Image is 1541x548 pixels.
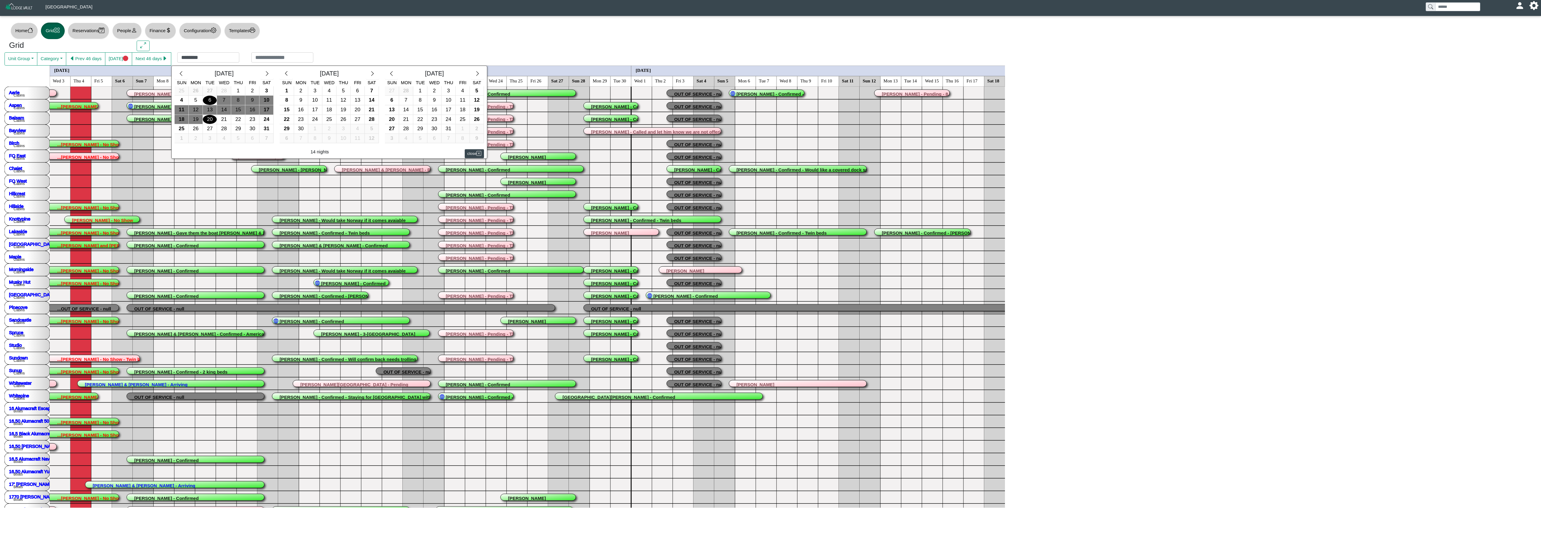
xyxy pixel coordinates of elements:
button: 28 [399,86,413,96]
button: 2 [294,86,308,96]
svg: chevron right [264,71,270,76]
button: 2 [470,124,484,134]
button: 22 [280,115,294,125]
div: 23 [294,115,308,124]
div: 24 [442,115,455,124]
button: 27 [351,115,365,125]
button: 9 [322,134,336,143]
button: 3 [442,86,456,96]
div: 6 [203,96,217,105]
button: chevron right [471,69,484,80]
button: 20 [385,115,399,125]
button: 7 [399,96,413,105]
div: 28 [217,86,231,96]
button: 14 [399,105,413,115]
button: 13 [351,96,365,105]
div: [DATE] [188,69,261,80]
button: 14 [365,96,379,105]
button: 2 [322,124,336,134]
button: 29 [280,124,294,134]
button: 7 [217,96,231,105]
div: 4 [322,86,336,96]
button: 1 [231,86,245,96]
div: 12 [470,96,484,105]
button: 5 [231,134,245,143]
svg: chevron right [475,71,480,76]
button: 11 [175,105,189,115]
button: 25 [456,115,470,125]
span: Tue [311,80,320,85]
div: 8 [231,96,245,105]
button: 10 [442,96,456,105]
div: [DATE] [293,69,366,80]
div: 17 [308,105,322,115]
button: 1 [175,134,189,143]
div: 27 [351,115,364,124]
button: 16 [245,105,259,115]
div: 8 [456,134,470,143]
div: 15 [413,105,427,115]
span: Sat [367,80,376,85]
button: 12 [365,134,379,143]
button: chevron left [280,69,293,80]
div: 15 [280,105,293,115]
button: 8 [413,96,427,105]
div: 7 [365,86,379,96]
div: 29 [413,124,427,134]
div: 25 [175,124,188,134]
div: 7 [442,134,455,143]
div: 23 [427,115,441,124]
div: 22 [413,115,427,124]
div: 19 [336,105,350,115]
button: 13 [203,105,217,115]
button: 4 [217,134,231,143]
div: 3 [336,124,350,134]
button: 25 [175,124,189,134]
button: 7 [442,134,456,143]
div: 26 [336,115,350,124]
button: 25 [322,115,336,125]
button: 5 [470,86,484,96]
span: Sun [282,80,292,85]
span: Mon [401,80,411,85]
svg: chevron left [178,71,184,76]
button: 8 [308,134,322,143]
div: 5 [365,124,379,134]
div: 27 [385,124,399,134]
span: Wed [219,80,229,85]
button: 5 [336,86,351,96]
div: 18 [175,115,188,124]
button: 28 [217,124,231,134]
span: Fri [459,80,466,85]
div: 20 [203,115,217,124]
div: 21 [217,115,231,124]
button: 24 [308,115,322,125]
div: 4 [217,134,231,143]
button: 4 [322,86,336,96]
button: 11 [351,134,365,143]
button: closex square [465,149,484,158]
button: 24 [259,115,274,125]
div: 25 [175,86,188,96]
span: Mon [191,80,201,85]
button: 14 [217,105,231,115]
div: 30 [427,124,441,134]
button: 11 [456,96,470,105]
button: 23 [245,115,259,125]
button: 17 [442,105,456,115]
button: 20 [351,105,365,115]
div: 18 [456,105,470,115]
button: 31 [442,124,456,134]
div: 22 [280,115,293,124]
div: 17 [442,105,455,115]
span: Wed [324,80,335,85]
span: Sat [262,80,271,85]
button: chevron right [261,69,274,80]
div: 2 [189,134,203,143]
button: 30 [427,124,442,134]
